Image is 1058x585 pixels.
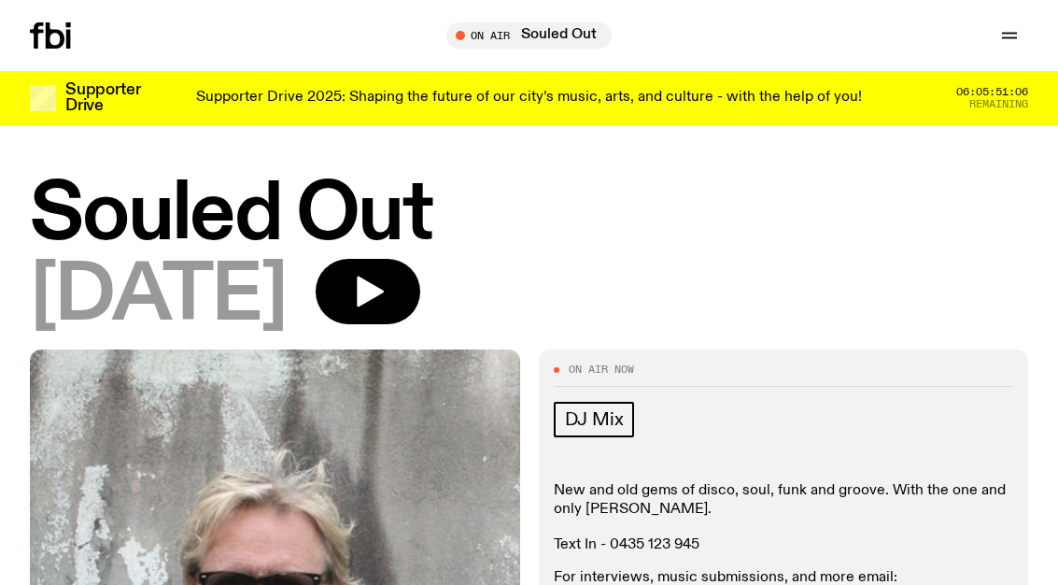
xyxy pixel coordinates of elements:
[554,482,1014,554] p: New and old gems of disco, soul, funk and groove. With the one and only [PERSON_NAME]. Text In - ...
[565,409,624,430] span: DJ Mix
[196,90,862,107] p: Supporter Drive 2025: Shaping the future of our city’s music, arts, and culture - with the help o...
[969,99,1028,109] span: Remaining
[65,82,140,114] h3: Supporter Drive
[30,178,1028,253] h1: Souled Out
[446,22,612,49] button: On AirSouled Out
[554,402,635,437] a: DJ Mix
[30,259,286,335] span: [DATE]
[569,364,634,375] span: On Air Now
[956,87,1028,97] span: 06:05:51:06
